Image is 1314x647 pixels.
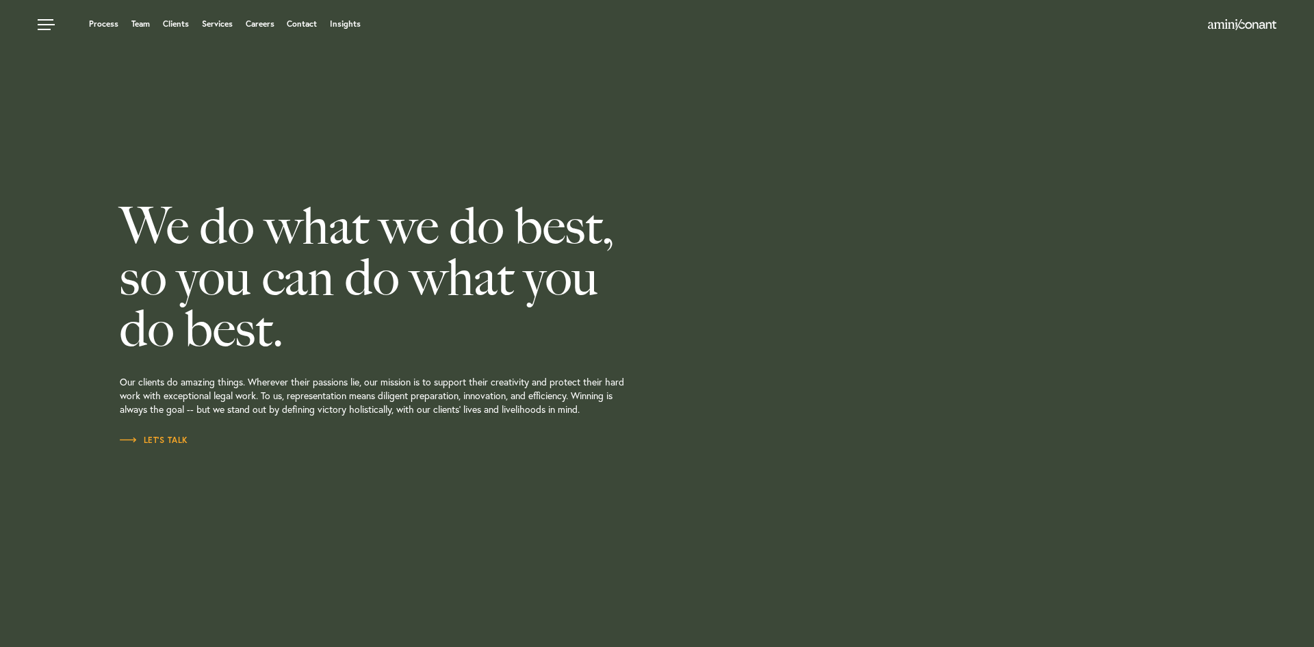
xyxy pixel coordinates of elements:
[131,20,150,28] a: Team
[330,20,361,28] a: Insights
[246,20,274,28] a: Careers
[120,201,756,355] h2: We do what we do best, so you can do what you do best.
[120,436,188,444] span: Let’s Talk
[1208,19,1276,30] img: Amini & Conant
[163,20,189,28] a: Clients
[89,20,118,28] a: Process
[202,20,233,28] a: Services
[287,20,317,28] a: Contact
[120,433,188,447] a: Let’s Talk
[120,355,756,433] p: Our clients do amazing things. Wherever their passions lie, our mission is to support their creat...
